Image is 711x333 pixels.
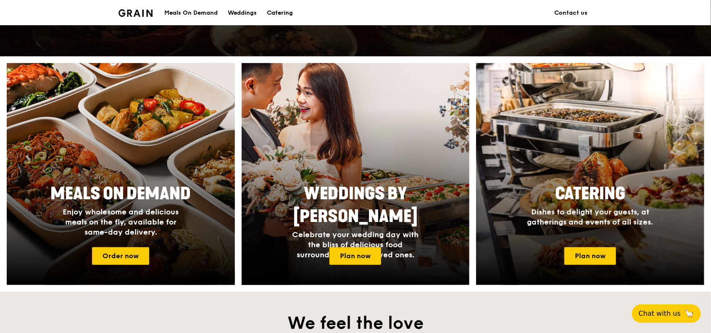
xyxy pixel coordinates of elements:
img: Grain [118,9,153,17]
span: Enjoy wholesome and delicious meals on the fly, available for same-day delivery. [63,207,179,237]
div: Meals On Demand [164,0,218,26]
a: Meals On DemandEnjoy wholesome and delicious meals on the fly, available for same-day delivery.Or... [7,63,235,285]
div: Catering [267,0,293,26]
span: Dishes to delight your guests, at gatherings and events of all sizes. [527,207,653,227]
img: meals-on-demand-card.d2b6f6db.png [7,63,235,285]
img: weddings-card.4f3003b8.jpg [242,63,470,285]
span: Weddings by [PERSON_NAME] [293,184,418,227]
span: Chat with us [639,309,681,319]
span: Catering [555,184,625,204]
a: Weddings by [PERSON_NAME]Celebrate your wedding day with the bliss of delicious food surrounded b... [242,63,470,285]
a: Plan now [564,247,616,265]
a: Order now [92,247,149,265]
span: 🦙 [684,309,694,319]
a: CateringDishes to delight your guests, at gatherings and events of all sizes.Plan now [476,63,704,285]
div: Weddings [228,0,257,26]
span: Meals On Demand [50,184,191,204]
img: catering-card.e1cfaf3e.jpg [476,63,704,285]
a: Plan now [329,247,381,265]
a: Catering [262,0,298,26]
span: Celebrate your wedding day with the bliss of delicious food surrounded by your loved ones. [292,230,419,259]
a: Contact us [549,0,592,26]
a: Weddings [223,0,262,26]
button: Chat with us🦙 [632,304,701,323]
